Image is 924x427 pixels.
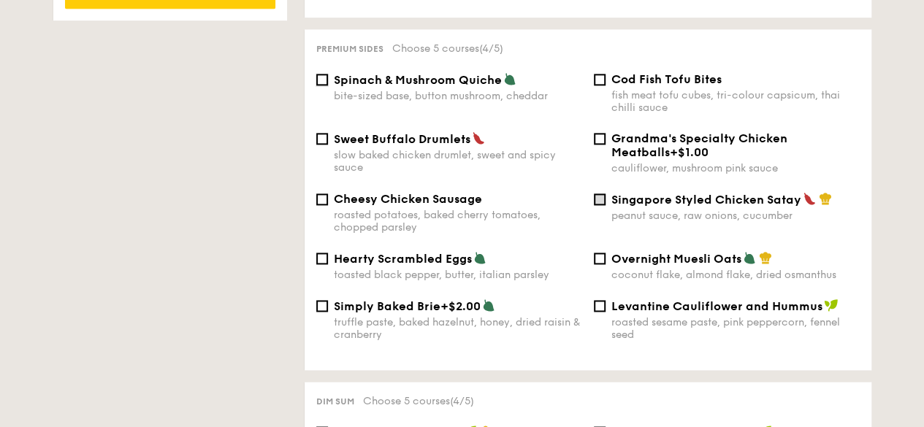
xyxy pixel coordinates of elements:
[594,253,606,264] input: Overnight Muesli Oatscoconut flake, almond flake, dried osmanthus
[611,269,860,281] div: coconut flake, almond flake, dried osmanthus
[594,300,606,312] input: Levantine Cauliflower and Hummusroasted sesame paste, pink peppercorn, fennel seed
[473,251,486,264] img: icon-vegetarian.fe4039eb.svg
[670,145,709,159] span: +$1.00
[759,251,772,264] img: icon-chef-hat.a58ddaea.svg
[472,131,485,145] img: icon-spicy.37a8142b.svg
[316,44,383,54] span: Premium sides
[334,90,582,102] div: bite-sized base, button mushroom, cheddar
[482,299,495,312] img: icon-vegetarian.fe4039eb.svg
[334,299,440,313] span: Simply Baked Brie
[803,192,816,205] img: icon-spicy.37a8142b.svg
[743,251,756,264] img: icon-vegetarian.fe4039eb.svg
[363,395,474,407] span: Choose 5 courses
[824,299,839,312] img: icon-vegan.f8ff3823.svg
[440,299,481,313] span: +$2.00
[316,253,328,264] input: Hearty Scrambled Eggstoasted black pepper, butter, italian parsley
[316,133,328,145] input: Sweet Buffalo Drumletsslow baked chicken drumlet, sweet and spicy sauce
[611,252,741,266] span: Overnight Muesli Oats
[316,396,354,407] span: Dim sum
[611,193,801,207] span: Singapore Styled Chicken Satay
[594,193,606,205] input: Singapore Styled Chicken Sataypeanut sauce, raw onions, cucumber
[611,209,860,222] div: peanut sauce, raw onions, cucumber
[611,162,860,174] div: cauliflower, mushroom pink sauce
[594,133,606,145] input: Grandma's Specialty Chicken Meatballs+$1.00cauliflower, mushroom pink sauce
[611,89,860,114] div: fish meat tofu cubes, tri-colour capsicum, thai chilli sauce
[316,300,328,312] input: Simply Baked Brie+$2.00truffle paste, baked hazelnut, honey, dried raisin & cranberry
[611,72,722,86] span: Cod Fish Tofu Bites
[819,192,832,205] img: icon-chef-hat.a58ddaea.svg
[334,149,582,174] div: slow baked chicken drumlet, sweet and spicy sauce
[594,74,606,85] input: Cod Fish Tofu Bitesfish meat tofu cubes, tri-colour capsicum, thai chilli sauce
[611,316,860,341] div: roasted sesame paste, pink peppercorn, fennel seed
[611,299,822,313] span: Levantine Cauliflower and Hummus
[334,73,502,87] span: Spinach & Mushroom Quiche
[611,131,787,159] span: Grandma's Specialty Chicken Meatballs
[503,72,516,85] img: icon-vegetarian.fe4039eb.svg
[334,192,482,206] span: Cheesy Chicken Sausage
[334,132,470,146] span: Sweet Buffalo Drumlets
[479,42,503,55] span: (4/5)
[334,252,472,266] span: Hearty Scrambled Eggs
[334,316,582,341] div: truffle paste, baked hazelnut, honey, dried raisin & cranberry
[450,395,474,407] span: (4/5)
[334,269,582,281] div: toasted black pepper, butter, italian parsley
[392,42,503,55] span: Choose 5 courses
[334,209,582,234] div: roasted potatoes, baked cherry tomatoes, chopped parsley
[316,193,328,205] input: Cheesy Chicken Sausageroasted potatoes, baked cherry tomatoes, chopped parsley
[316,74,328,85] input: Spinach & Mushroom Quichebite-sized base, button mushroom, cheddar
